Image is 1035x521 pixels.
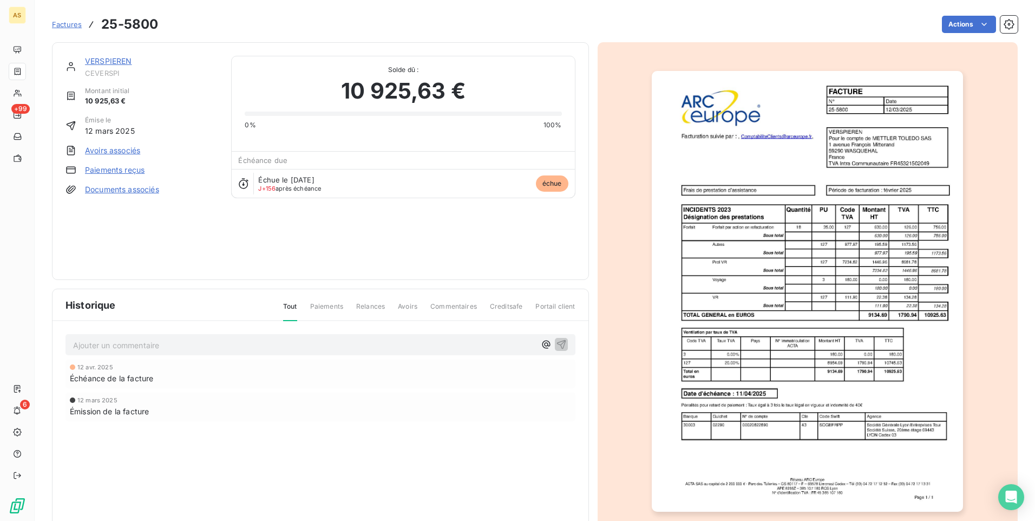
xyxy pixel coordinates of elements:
span: CEVERSPI [85,69,218,77]
span: Paiements [310,302,343,320]
span: 6 [20,400,30,409]
span: 12 avr. 2025 [77,364,113,370]
span: Émise le [85,115,135,125]
span: Échéance de la facture [70,373,153,384]
span: 12 mars 2025 [85,125,135,136]
span: Émission de la facture [70,406,149,417]
span: après échéance [258,185,321,192]
span: Creditsafe [490,302,523,320]
span: +99 [11,104,30,114]
span: 10 925,63 € [85,96,129,107]
a: VERSPIEREN [85,56,132,66]
img: invoice_thumbnail [652,71,963,512]
span: Commentaires [430,302,477,320]
span: Tout [283,302,297,321]
span: Factures [52,20,82,29]
span: 0% [245,120,256,130]
a: Paiements reçus [85,165,145,175]
span: Portail client [535,302,575,320]
span: échue [536,175,568,192]
img: Logo LeanPay [9,497,26,515]
a: Avoirs associés [85,145,140,156]
span: Échéance due [238,156,287,165]
span: Relances [356,302,385,320]
span: 100% [543,120,562,130]
span: 10 925,63 € [341,75,466,107]
span: Historique [65,298,116,312]
div: AS [9,6,26,24]
a: Factures [52,19,82,30]
span: Solde dû : [245,65,561,75]
span: Échue le [DATE] [258,175,314,184]
div: Open Intercom Messenger [998,484,1024,510]
h3: 25-5800 [101,15,158,34]
span: J+156 [258,185,276,192]
button: Actions [942,16,996,33]
span: 12 mars 2025 [77,397,117,403]
a: Documents associés [85,184,159,195]
span: Montant initial [85,86,129,96]
span: Avoirs [398,302,417,320]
